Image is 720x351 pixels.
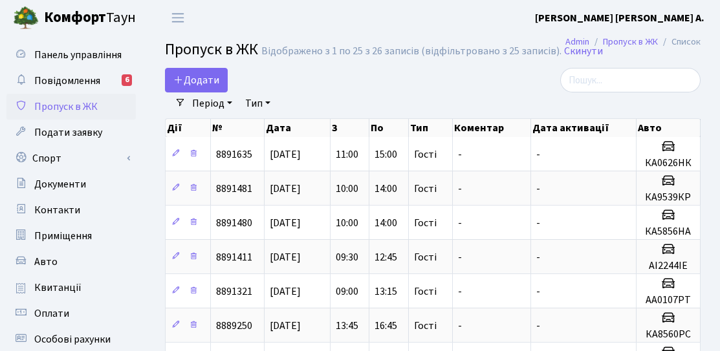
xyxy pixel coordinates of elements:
a: Документи [6,171,136,197]
span: Гості [414,286,437,297]
span: - [536,182,540,196]
a: Скинути [564,45,603,58]
span: [DATE] [270,147,301,162]
th: Дата активації [531,119,637,137]
span: 09:00 [336,284,358,299]
span: - [458,250,462,264]
a: Авто [6,249,136,275]
span: 8891321 [216,284,252,299]
span: Повідомлення [34,74,100,88]
span: 16:45 [375,319,397,333]
span: Додати [173,73,219,87]
th: Тип [409,119,453,137]
h5: КА8560РС [642,328,695,341]
span: Документи [34,177,86,191]
div: 6 [122,74,132,86]
span: Подати заявку [34,125,102,140]
span: [DATE] [270,319,301,333]
span: Гості [414,184,437,194]
nav: breadcrumb [546,28,720,56]
li: Список [658,35,701,49]
span: - [536,319,540,333]
span: Контакти [34,203,80,217]
span: - [458,319,462,333]
span: - [458,182,462,196]
img: logo.png [13,5,39,31]
a: Повідомлення6 [6,68,136,94]
button: Переключити навігацію [162,7,194,28]
a: Тип [240,92,276,114]
h5: КА5856НА [642,226,695,238]
h5: АІ2244ІЕ [642,260,695,272]
a: Пропуск в ЖК [6,94,136,120]
a: Спорт [6,145,136,171]
span: Панель управління [34,48,122,62]
span: Авто [34,255,58,269]
span: - [458,216,462,230]
a: Період [187,92,237,114]
span: 8891635 [216,147,252,162]
b: [PERSON_NAME] [PERSON_NAME] А. [535,11,704,25]
span: Гості [414,149,437,160]
span: 10:00 [336,182,358,196]
h5: КА9539КР [642,191,695,204]
span: 8891481 [216,182,252,196]
th: Дата [265,119,331,137]
span: 10:00 [336,216,358,230]
span: [DATE] [270,284,301,299]
span: Гості [414,218,437,228]
h5: КА0626НК [642,157,695,169]
th: По [369,119,408,137]
span: - [458,284,462,299]
span: 14:00 [375,216,397,230]
span: Пропуск в ЖК [34,100,98,114]
span: Гості [414,321,437,331]
a: Подати заявку [6,120,136,145]
span: Гості [414,252,437,262]
span: 14:00 [375,182,397,196]
th: Авто [637,119,701,137]
b: Комфорт [44,7,106,28]
a: Контакти [6,197,136,223]
span: - [536,147,540,162]
span: Особові рахунки [34,332,111,346]
span: 15:00 [375,147,397,162]
h5: АА0107РТ [642,294,695,306]
span: 12:45 [375,250,397,264]
span: 13:45 [336,319,358,333]
span: Пропуск в ЖК [165,38,258,61]
th: № [211,119,265,137]
span: 13:15 [375,284,397,299]
th: Дії [166,119,211,137]
span: - [536,284,540,299]
span: Приміщення [34,229,92,243]
span: - [536,216,540,230]
th: Коментар [453,119,531,137]
span: 09:30 [336,250,358,264]
a: Додати [165,68,228,92]
a: [PERSON_NAME] [PERSON_NAME] А. [535,10,704,26]
span: - [458,147,462,162]
a: Квитанції [6,275,136,301]
span: [DATE] [270,250,301,264]
span: Таун [44,7,136,29]
span: 8891480 [216,216,252,230]
span: Квитанції [34,281,82,295]
span: [DATE] [270,216,301,230]
span: 8891411 [216,250,252,264]
span: 8889250 [216,319,252,333]
span: - [536,250,540,264]
a: Панель управління [6,42,136,68]
div: Відображено з 1 по 25 з 26 записів (відфільтровано з 25 записів). [261,45,562,58]
a: Оплати [6,301,136,326]
input: Пошук... [560,68,701,92]
span: [DATE] [270,182,301,196]
span: Оплати [34,306,69,321]
a: Admin [565,35,589,48]
a: Приміщення [6,223,136,249]
span: 11:00 [336,147,358,162]
a: Пропуск в ЖК [603,35,658,48]
th: З [331,119,369,137]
